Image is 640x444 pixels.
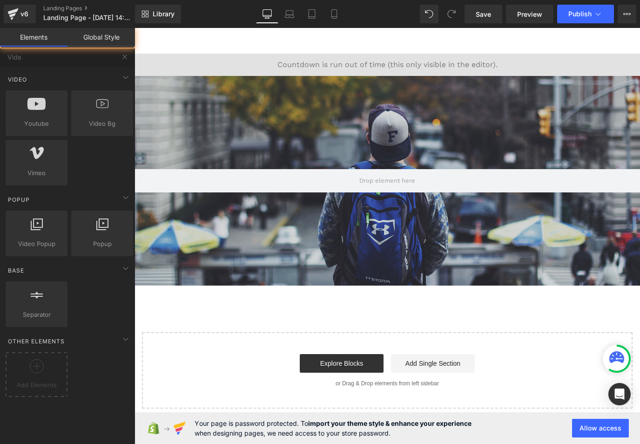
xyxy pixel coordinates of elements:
span: Other Elements [7,337,66,346]
a: v6 [4,5,36,23]
a: Preview [506,5,553,23]
div: v6 [19,8,30,20]
button: Publish [557,5,614,23]
a: Tablet [301,5,323,23]
p: or Drag & Drop elements from left sidebar [22,352,483,359]
a: Desktop [256,5,278,23]
span: Popup [7,195,31,204]
a: Laptop [278,5,301,23]
a: Landing Pages [43,5,150,12]
strong: import your theme style & enhance your experience [308,419,472,427]
span: Video Popup [8,239,65,249]
a: Explore Blocks [165,326,249,345]
button: More [618,5,636,23]
button: Allow access [572,419,629,437]
span: Save [476,9,491,19]
span: Library [153,10,175,18]
span: Add Elements [8,380,65,390]
span: Base [7,266,25,275]
button: Undo [420,5,438,23]
span: Landing Page - [DATE] 14:09:02 [43,14,133,21]
div: Open Intercom Messenger [608,383,631,405]
span: Video [7,75,28,84]
a: Global Style [67,28,135,47]
span: Your page is password protected. To when designing pages, we need access to your store password. [195,418,472,438]
button: Redo [442,5,461,23]
span: Youtube [8,119,65,129]
span: Publish [568,10,592,18]
span: Separator [8,310,65,320]
span: Preview [517,9,542,19]
a: Mobile [323,5,345,23]
a: New Library [135,5,181,23]
a: Add Single Section [256,326,340,345]
span: Video Bg [74,119,130,129]
span: Popup [74,239,130,249]
span: Vimeo [8,168,65,178]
